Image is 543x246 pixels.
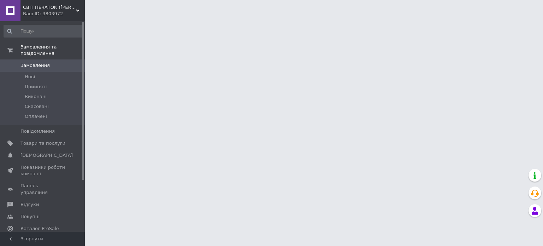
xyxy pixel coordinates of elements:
span: Панель управління [21,183,65,195]
input: Пошук [4,25,83,38]
span: СВІТ ПЕЧАТОК (ФОП Коваленко Є.С.) [23,4,76,11]
span: Покупці [21,213,40,220]
span: Виконані [25,93,47,100]
span: Оплачені [25,113,47,120]
span: Відгуки [21,201,39,208]
span: Нові [25,74,35,80]
span: Каталог ProSale [21,225,59,232]
span: Показники роботи компанії [21,164,65,177]
span: Повідомлення [21,128,55,135]
span: Товари та послуги [21,140,65,147]
span: [DEMOGRAPHIC_DATA] [21,152,73,159]
div: Ваш ID: 3803972 [23,11,85,17]
span: Замовлення та повідомлення [21,44,85,57]
span: Замовлення [21,62,50,69]
span: Прийняті [25,84,47,90]
span: Скасовані [25,103,49,110]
